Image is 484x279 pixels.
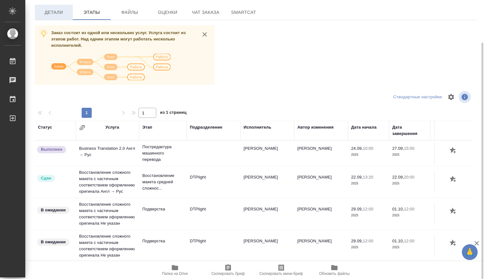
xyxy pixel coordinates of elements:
[404,175,414,179] p: 20:00
[392,244,427,251] p: 2025
[392,180,427,187] p: 2025
[187,203,240,225] td: DTPlight
[142,124,152,130] div: Этап
[294,142,348,164] td: [PERSON_NAME]
[38,124,52,130] div: Статус
[152,9,183,16] span: Оценки
[351,244,386,251] p: 2025
[240,235,294,257] td: [PERSON_NAME]
[404,146,414,151] p: 15:00
[41,239,66,245] p: В ожидании
[351,180,386,187] p: 2025
[433,206,468,212] p: 431
[240,171,294,193] td: [PERSON_NAME]
[51,30,186,48] span: Заказ состоит из одной или нескольких услуг. Услуга состоит из этапов работ. Над одним этапом мог...
[228,9,259,16] span: SmartCat
[240,203,294,225] td: [PERSON_NAME]
[448,238,459,249] button: Добавить оценку
[142,206,183,212] p: Подверстка
[240,142,294,164] td: [PERSON_NAME]
[200,30,209,39] button: close
[433,238,468,244] p: 160
[105,124,119,130] div: Услуга
[351,212,386,219] p: 2025
[76,142,139,164] td: Business Translation 2.0 Англ → Рус
[404,239,414,243] p: 12:00
[433,174,468,180] p: 81
[351,175,363,179] p: 22.09,
[444,89,459,105] span: Настроить таблицу
[162,271,188,276] span: Папка на Drive
[392,92,444,102] div: split button
[448,174,459,185] button: Добавить оценку
[404,207,414,211] p: 12:00
[392,124,427,137] div: Дата завершения
[392,175,404,179] p: 22.09,
[187,171,240,193] td: DTPlight
[294,203,348,225] td: [PERSON_NAME]
[142,238,183,244] p: Подверстка
[39,9,69,16] span: Детали
[190,9,221,16] span: Чат заказа
[190,124,222,130] div: Подразделение
[433,244,468,251] p: Страница А4
[160,109,187,118] span: из 1 страниц
[363,175,373,179] p: 13:20
[351,207,363,211] p: 29.09,
[392,152,427,158] p: 2025
[297,124,333,130] div: Автор изменения
[41,207,66,213] p: В ожидании
[392,212,427,219] p: 2025
[148,261,202,279] button: Папка на Drive
[464,246,475,259] span: 🙏
[363,146,373,151] p: 10:00
[294,235,348,257] td: [PERSON_NAME]
[363,207,373,211] p: 12:00
[115,9,145,16] span: Файлы
[76,198,139,230] td: Восстановление сложного макета с частичным соответствием оформлению оригинала Не указан
[433,145,468,152] p: 7 882,7
[244,124,271,130] div: Исполнитель
[41,175,51,181] p: Сдан
[294,171,348,193] td: [PERSON_NAME]
[433,180,468,187] p: Страница А4
[76,230,139,262] td: Восстановление сложного макета с частичным соответствием оформлению оригинала Не указан
[211,271,245,276] span: Скопировать бриф
[462,244,478,260] button: 🙏
[202,261,255,279] button: Скопировать бриф
[392,239,404,243] p: 01.10,
[142,144,183,163] p: Постредактура машинного перевода
[433,212,468,219] p: Страница А4
[459,91,472,103] span: Посмотреть информацию
[351,239,363,243] p: 29.09,
[433,152,468,158] p: слово
[187,235,240,257] td: DTPlight
[259,271,303,276] span: Скопировать мини-бриф
[392,207,404,211] p: 01.10,
[308,261,361,279] button: Обновить файлы
[142,173,183,191] p: Восстановление макета средней сложнос...
[351,146,363,151] p: 24.09,
[77,9,107,16] span: Этапы
[363,239,373,243] p: 12:00
[392,146,404,151] p: 27.09,
[351,152,386,158] p: 2025
[351,124,376,130] div: Дата начала
[319,271,350,276] span: Обновить файлы
[448,145,459,156] button: Добавить оценку
[76,166,139,198] td: Восстановление сложного макета с частичным соответствием оформлению оригинала Англ → Рус
[79,124,85,131] button: Сгруппировать
[41,146,62,153] p: Выполнен
[448,206,459,217] button: Добавить оценку
[255,261,308,279] button: Скопировать мини-бриф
